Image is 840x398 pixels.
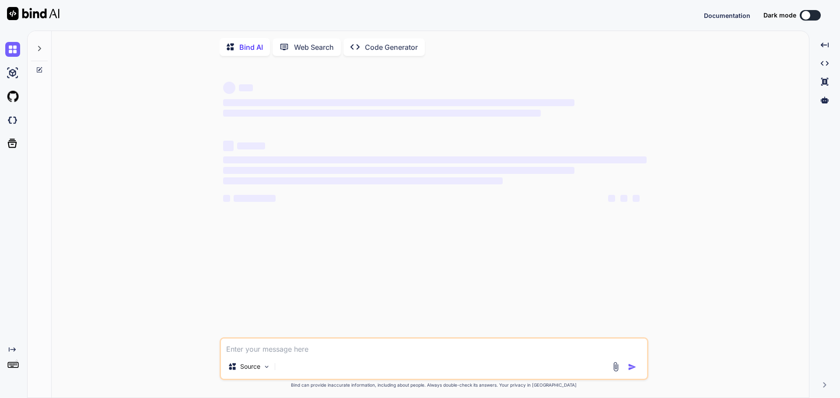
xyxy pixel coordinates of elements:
p: Web Search [294,42,334,52]
img: attachment [611,362,621,372]
img: githubLight [5,89,20,104]
p: Bind can provide inaccurate information, including about people. Always double-check its answers.... [220,382,648,388]
span: ‌ [223,110,541,117]
img: Bind AI [7,7,59,20]
p: Bind AI [239,42,263,52]
span: ‌ [608,195,615,202]
span: ‌ [223,177,503,184]
span: Documentation [704,12,750,19]
img: Pick Models [263,363,270,370]
p: Code Generator [365,42,418,52]
span: ‌ [239,84,253,91]
span: ‌ [223,141,234,151]
span: ‌ [223,99,574,106]
span: ‌ [633,195,640,202]
span: ‌ [223,195,230,202]
img: chat [5,42,20,57]
img: darkCloudIdeIcon [5,113,20,128]
img: ai-studio [5,66,20,80]
span: ‌ [234,195,276,202]
span: ‌ [223,82,235,94]
button: Documentation [704,11,750,20]
span: ‌ [223,167,574,174]
span: ‌ [223,156,647,163]
img: icon [628,363,637,371]
span: Dark mode [763,11,796,20]
span: ‌ [237,142,265,149]
span: ‌ [620,195,627,202]
p: Source [240,362,260,371]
